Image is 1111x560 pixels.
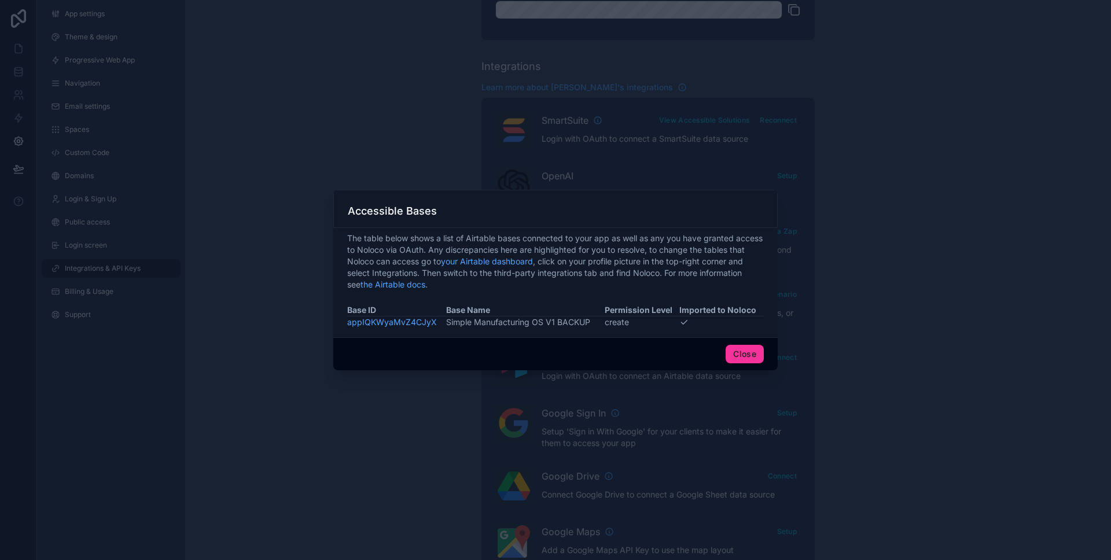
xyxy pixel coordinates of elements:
[348,204,437,218] h3: Accessible Bases
[347,233,764,290] span: The table below shows a list of Airtable bases connected to your app as well as any you have gran...
[446,316,605,329] td: Simple Manufacturing OS V1 BACKUP
[446,304,605,316] th: Base Name
[679,304,764,316] th: Imported to Noloco
[605,316,679,329] td: create
[347,317,437,327] a: appIQKWyaMvZ4CJyX
[347,304,446,316] th: Base ID
[360,279,425,289] a: the Airtable docs
[726,345,764,363] button: Close
[605,304,679,316] th: Permission Level
[441,256,533,266] a: your Airtable dashboard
